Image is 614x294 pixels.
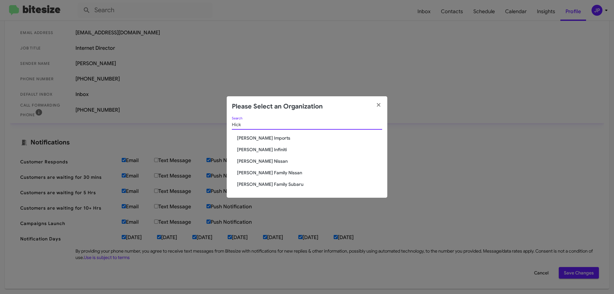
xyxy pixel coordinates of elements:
span: [PERSON_NAME] Imports [237,135,382,141]
span: [PERSON_NAME] Infiniti [237,146,382,153]
span: [PERSON_NAME] Family Nissan [237,169,382,176]
span: [PERSON_NAME] Family Subaru [237,181,382,187]
h2: Please Select an Organization [232,101,323,112]
span: [PERSON_NAME] Nissan [237,158,382,164]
